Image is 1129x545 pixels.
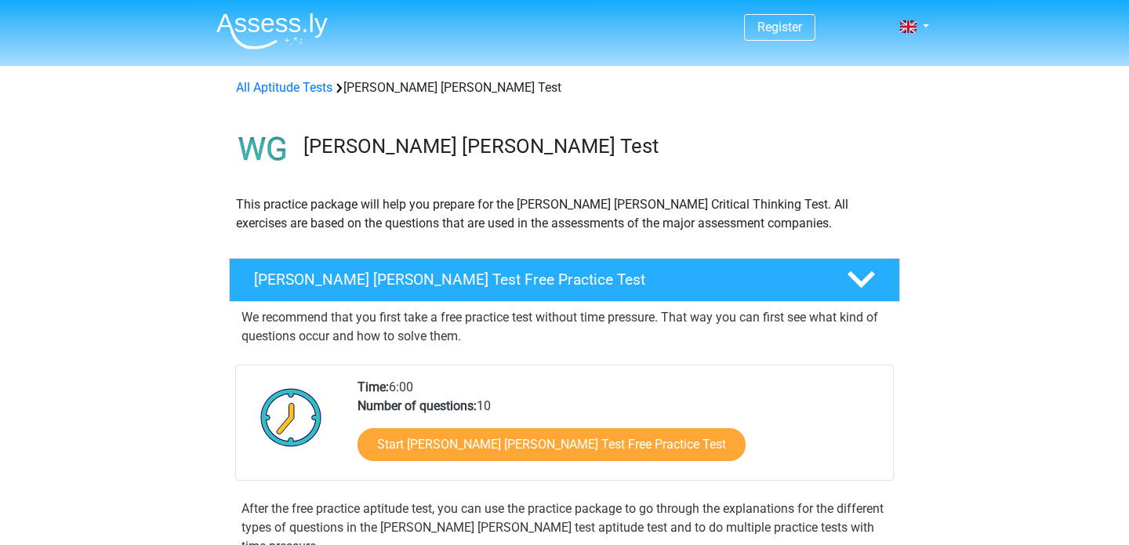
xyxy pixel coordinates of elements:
b: Time: [358,380,389,394]
a: Register [757,20,802,35]
img: Clock [252,378,331,456]
h4: [PERSON_NAME] [PERSON_NAME] Test Free Practice Test [254,271,822,289]
h3: [PERSON_NAME] [PERSON_NAME] Test [303,134,888,158]
b: Number of questions: [358,398,477,413]
a: [PERSON_NAME] [PERSON_NAME] Test Free Practice Test [223,258,906,302]
p: We recommend that you first take a free practice test without time pressure. That way you can fir... [241,308,888,346]
a: All Aptitude Tests [236,80,332,95]
div: 6:00 10 [346,378,892,480]
p: This practice package will help you prepare for the [PERSON_NAME] [PERSON_NAME] Critical Thinking... [236,195,893,233]
img: Assessly [216,13,328,49]
div: [PERSON_NAME] [PERSON_NAME] Test [230,78,899,97]
a: Start [PERSON_NAME] [PERSON_NAME] Test Free Practice Test [358,428,746,461]
img: watson glaser test [230,116,296,183]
